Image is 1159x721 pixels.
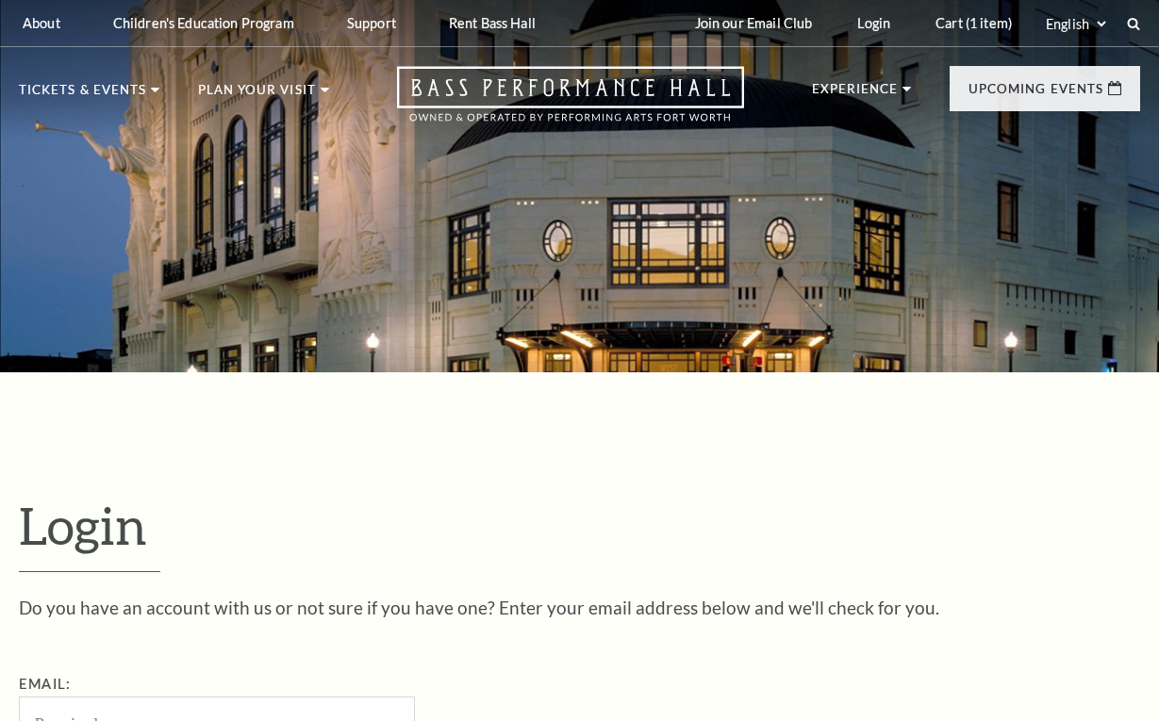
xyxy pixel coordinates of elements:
[198,84,316,107] p: Plan Your Visit
[19,495,147,555] span: Login
[19,598,1140,616] p: Do you have an account with us or not sure if you have one? Enter your email address below and we...
[347,15,396,31] p: Support
[23,15,60,31] p: About
[113,15,294,31] p: Children's Education Program
[969,83,1103,106] p: Upcoming Events
[1042,15,1109,33] select: Select:
[19,676,71,692] label: Email:
[19,84,146,107] p: Tickets & Events
[812,83,899,106] p: Experience
[449,15,536,31] p: Rent Bass Hall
